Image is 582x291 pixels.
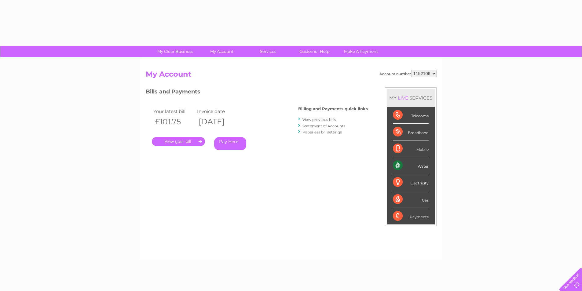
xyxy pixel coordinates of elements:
[146,87,368,98] h3: Bills and Payments
[214,137,246,150] a: Pay Here
[393,174,429,191] div: Electricity
[379,70,437,77] div: Account number
[302,117,336,122] a: View previous bills
[393,208,429,224] div: Payments
[243,46,293,57] a: Services
[150,46,200,57] a: My Clear Business
[289,46,340,57] a: Customer Help
[152,115,196,128] th: £101.75
[302,130,342,134] a: Paperless bill settings
[336,46,386,57] a: Make A Payment
[397,95,409,101] div: LIVE
[152,137,205,146] a: .
[196,46,247,57] a: My Account
[152,107,196,115] td: Your latest bill
[298,107,368,111] h4: Billing and Payments quick links
[196,107,240,115] td: Invoice date
[393,124,429,140] div: Broadband
[196,115,240,128] th: [DATE]
[393,140,429,157] div: Mobile
[393,107,429,124] div: Telecoms
[387,89,435,107] div: MY SERVICES
[302,124,345,128] a: Statement of Accounts
[393,157,429,174] div: Water
[393,191,429,208] div: Gas
[146,70,437,82] h2: My Account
